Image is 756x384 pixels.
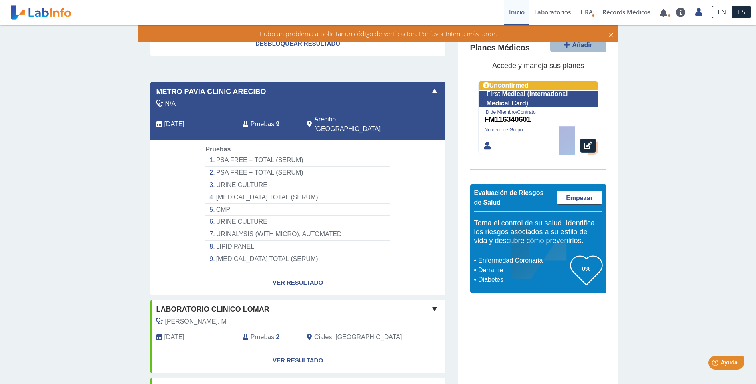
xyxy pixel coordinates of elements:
[156,304,269,315] span: Laboratorio Clinico Lomar
[474,189,544,206] span: Evaluación de Riesgos de Salud
[251,119,274,129] span: Pruebas
[205,228,390,241] li: URINALYSIS (WITH MICRO), AUTOMATED
[205,253,390,265] li: [MEDICAL_DATA] TOTAL (SERUM)
[205,167,390,179] li: PSA FREE + TOTAL (SERUM)
[314,115,403,134] span: Arecibo, PR
[580,8,593,16] span: HRA
[476,256,570,265] li: Enfermedad Coronaria
[476,265,570,275] li: Derrame
[314,332,402,342] span: Ciales, PR
[476,275,570,285] li: Diabetes
[205,154,390,167] li: PSA FREE + TOTAL (SERUM)
[150,270,445,295] a: Ver Resultado
[205,216,390,228] li: URINE CULTURE
[156,86,266,97] span: Metro Pavia Clinic Arecibo
[572,42,592,48] span: Añadir
[205,179,390,191] li: URINE CULTURE
[550,38,606,52] button: Añadir
[470,44,530,53] h4: Planes Médicos
[237,115,301,134] div: :
[732,6,751,18] a: ES
[205,191,390,204] li: [MEDICAL_DATA] TOTAL (SERUM)
[570,263,602,273] h3: 0%
[165,317,227,326] span: Areizaga Montalvo, M
[276,334,280,340] b: 2
[205,204,390,216] li: CMP
[165,99,176,109] span: N/A
[237,332,301,342] div: :
[164,332,184,342] span: 2022-11-03
[251,332,274,342] span: Pruebas
[557,191,602,205] a: Empezar
[164,119,184,129] span: 2024-05-15
[685,353,747,375] iframe: Help widget launcher
[205,241,390,253] li: LIPID PANEL
[492,62,584,70] span: Accede y maneja sus planes
[150,348,445,373] a: Ver Resultado
[276,121,280,127] b: 9
[205,146,231,153] span: Pruebas
[255,40,340,47] span: Desbloquear resultado
[566,195,593,201] span: Empezar
[259,29,497,38] span: Hubo un problema al solicitar un código de verificación. Por favor intenta más tarde.
[712,6,732,18] a: EN
[474,219,602,245] h5: Toma el control de su salud. Identifica los riesgos asociados a su estilo de vida y descubre cómo...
